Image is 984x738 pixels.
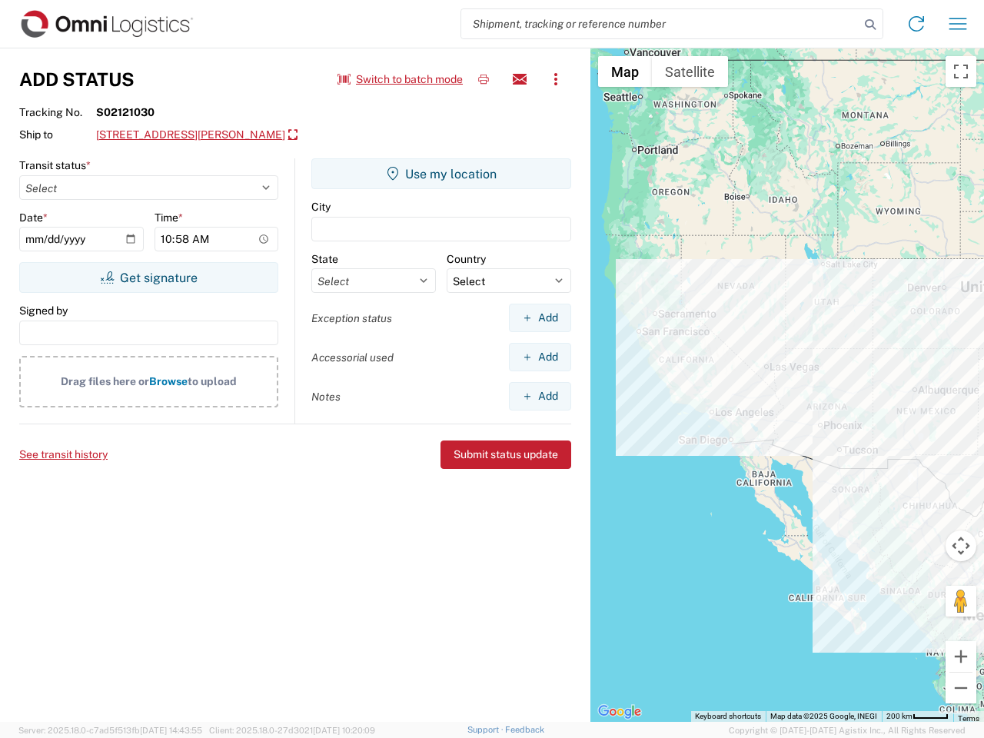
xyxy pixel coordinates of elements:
a: Support [467,725,506,734]
button: Toggle fullscreen view [946,56,976,87]
button: Add [509,304,571,332]
span: Server: 2025.18.0-c7ad5f513fb [18,726,202,735]
strong: S02121030 [96,105,155,119]
span: to upload [188,375,237,387]
button: Submit status update [440,440,571,469]
label: City [311,200,331,214]
label: Accessorial used [311,351,394,364]
label: Notes [311,390,341,404]
label: State [311,252,338,266]
h3: Add Status [19,68,135,91]
button: See transit history [19,442,108,467]
label: Exception status [311,311,392,325]
button: Show satellite imagery [652,56,728,87]
span: Drag files here or [61,375,149,387]
span: Browse [149,375,188,387]
button: Zoom in [946,641,976,672]
span: Tracking No. [19,105,96,119]
input: Shipment, tracking or reference number [461,9,859,38]
label: Time [155,211,183,224]
img: Google [594,702,645,722]
button: Zoom out [946,673,976,703]
span: [DATE] 10:20:09 [313,726,375,735]
a: Open this area in Google Maps (opens a new window) [594,702,645,722]
span: Map data ©2025 Google, INEGI [770,712,877,720]
span: Ship to [19,128,96,141]
button: Keyboard shortcuts [695,711,761,722]
label: Signed by [19,304,68,317]
span: Client: 2025.18.0-27d3021 [209,726,375,735]
label: Date [19,211,48,224]
button: Use my location [311,158,571,189]
button: Add [509,382,571,411]
button: Map Scale: 200 km per 43 pixels [882,711,953,722]
button: Get signature [19,262,278,293]
a: Terms [958,714,979,723]
button: Drag Pegman onto the map to open Street View [946,586,976,617]
a: Feedback [505,725,544,734]
button: Show street map [598,56,652,87]
button: Add [509,343,571,371]
span: 200 km [886,712,913,720]
a: [STREET_ADDRESS][PERSON_NAME] [96,122,298,148]
span: Copyright © [DATE]-[DATE] Agistix Inc., All Rights Reserved [729,723,966,737]
button: Map camera controls [946,530,976,561]
label: Country [447,252,486,266]
span: [DATE] 14:43:55 [140,726,202,735]
label: Transit status [19,158,91,172]
button: Switch to batch mode [337,67,463,92]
